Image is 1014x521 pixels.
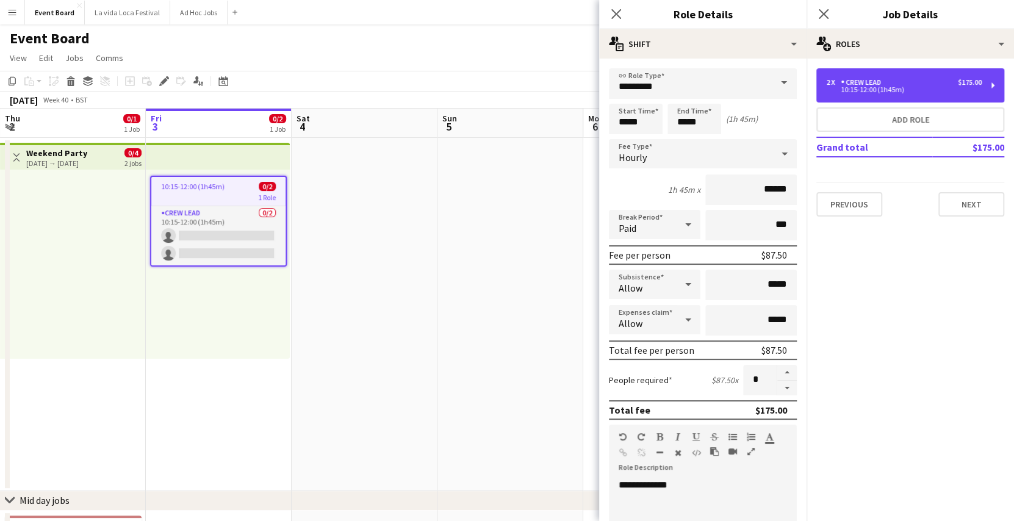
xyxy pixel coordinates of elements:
div: Total fee [609,404,650,416]
span: Hourly [619,151,647,163]
app-card-role: Crew Lead0/210:15-12:00 (1h45m) [151,206,286,265]
span: 6 [586,120,604,134]
div: [DATE] [10,94,38,106]
button: La vida Loca Festival [85,1,170,24]
div: 1 Job [124,124,140,134]
div: (1h 45m) [726,113,758,124]
button: Italic [674,432,682,442]
div: Roles [807,29,1014,59]
button: Horizontal Line [655,448,664,458]
div: 2 jobs [124,157,142,168]
h3: Role Details [599,6,807,22]
span: 2 [3,120,20,134]
div: 2 x [826,78,841,87]
a: Jobs [60,50,88,66]
span: Sun [442,113,457,124]
button: Increase [777,365,797,381]
button: Previous [816,192,882,217]
div: $175.00 [958,78,982,87]
div: Crew Lead [841,78,886,87]
button: Event Board [25,1,85,24]
button: Redo [637,432,645,442]
button: Add role [816,107,1004,132]
a: Edit [34,50,58,66]
button: Next [938,192,1004,217]
div: $87.50 [761,344,787,356]
div: $87.50 x [711,375,738,386]
button: Strikethrough [710,432,719,442]
button: Paste as plain text [710,447,719,456]
button: Decrease [777,381,797,396]
span: Jobs [65,52,84,63]
a: View [5,50,32,66]
span: 5 [440,120,457,134]
span: 0/4 [124,148,142,157]
button: Undo [619,432,627,442]
div: Shift [599,29,807,59]
div: 1 Job [270,124,286,134]
span: 0/2 [269,114,286,123]
span: Edit [39,52,53,63]
h1: Event Board [10,29,90,48]
div: $87.50 [761,249,787,261]
div: 1h 45m x [668,184,700,195]
td: $175.00 [932,137,1004,157]
button: Fullscreen [747,447,755,456]
div: Mid day jobs [20,494,70,506]
span: Thu [5,113,20,124]
span: Week 40 [40,95,71,104]
span: 10:15-12:00 (1h45m) [161,182,225,191]
div: [DATE] → [DATE] [26,159,87,168]
div: Fee per person [609,249,671,261]
h3: Weekend Party [26,148,87,159]
button: Text Color [765,432,774,442]
button: Ordered List [747,432,755,442]
div: $175.00 [755,404,787,416]
td: Grand total [816,137,932,157]
span: Allow [619,282,642,294]
div: BST [76,95,88,104]
a: Comms [91,50,128,66]
h3: Job Details [807,6,1014,22]
span: 4 [295,120,310,134]
button: Insert video [728,447,737,456]
span: Comms [96,52,123,63]
button: Clear Formatting [674,448,682,458]
app-job-card: 10:15-12:00 (1h45m)0/21 RoleCrew Lead0/210:15-12:00 (1h45m) [150,176,287,267]
span: Paid [619,222,636,234]
span: 0/1 [123,114,140,123]
span: View [10,52,27,63]
button: Bold [655,432,664,442]
div: Total fee per person [609,344,694,356]
span: 0/2 [259,182,276,191]
span: Mon [588,113,604,124]
button: Unordered List [728,432,737,442]
span: 1 Role [258,193,276,202]
button: Ad Hoc Jobs [170,1,228,24]
button: Underline [692,432,700,442]
span: 3 [149,120,162,134]
label: People required [609,375,672,386]
span: Fri [151,113,162,124]
span: Allow [619,317,642,329]
button: HTML Code [692,448,700,458]
div: 10:15-12:00 (1h45m) [826,87,982,93]
span: Sat [297,113,310,124]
